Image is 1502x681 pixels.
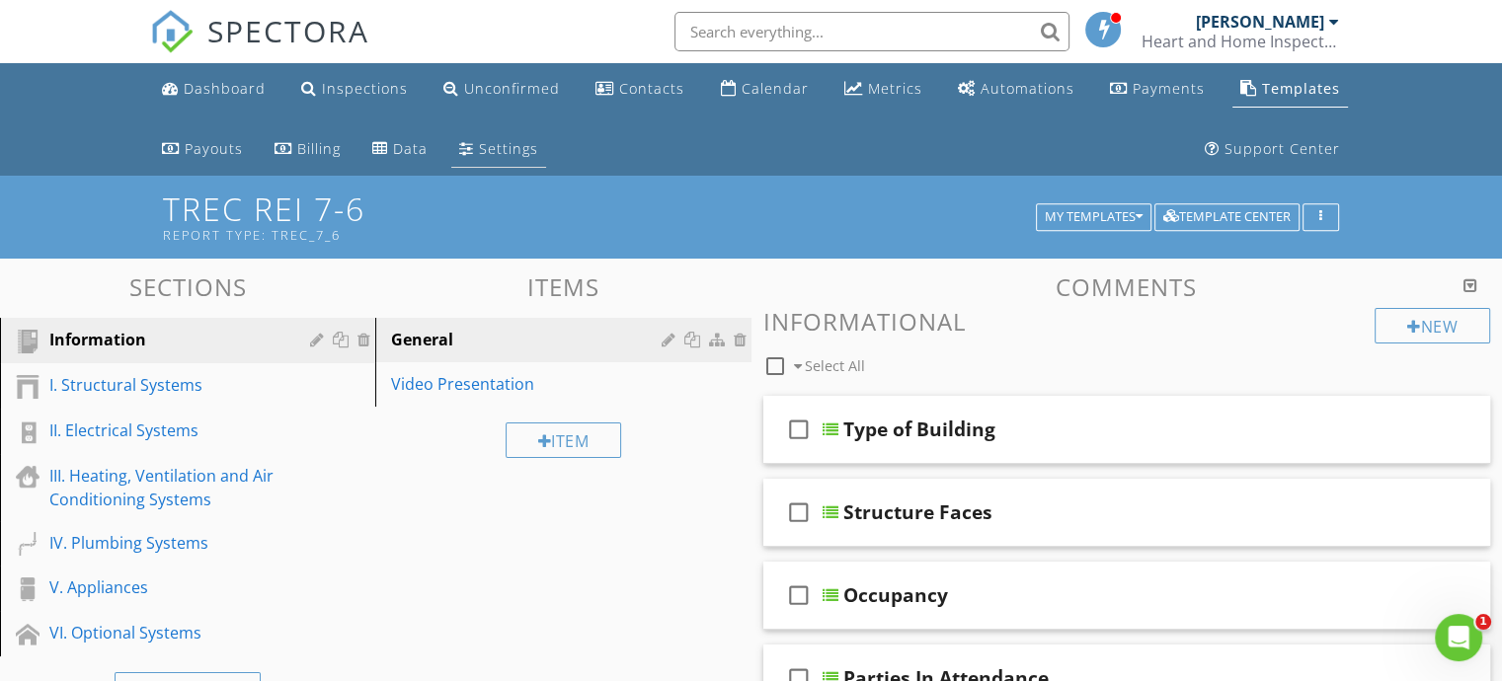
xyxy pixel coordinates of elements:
[1262,79,1340,98] div: Templates
[49,464,281,511] div: III. Heating, Ventilation and Air Conditioning Systems
[1375,308,1490,343] div: New
[712,71,816,108] a: Calendar
[783,571,815,619] i: check_box_outline_blank
[1045,210,1143,224] div: My Templates
[391,328,667,351] div: General
[267,131,349,168] a: Billing
[763,273,1491,300] h3: Comments
[674,12,1069,51] input: Search everything...
[184,79,266,98] div: Dashboard
[588,71,692,108] a: Contacts
[1435,614,1482,661] iframe: Intercom live chat
[836,71,930,108] a: Metrics
[207,10,369,51] span: SPECTORA
[49,531,281,555] div: IV. Plumbing Systems
[391,372,667,396] div: Video Presentation
[49,575,281,599] div: V. Appliances
[981,79,1074,98] div: Automations
[1154,206,1300,224] a: Template Center
[154,131,251,168] a: Payouts
[843,500,992,524] div: Structure Faces
[1163,210,1291,224] div: Template Center
[868,79,922,98] div: Metrics
[163,227,1043,243] div: Report Type: TREC_7_6
[185,139,243,158] div: Payouts
[1036,203,1151,231] button: My Templates
[1475,614,1491,630] span: 1
[783,406,815,453] i: check_box_outline_blank
[154,71,274,108] a: Dashboard
[619,79,684,98] div: Contacts
[479,139,538,158] div: Settings
[163,191,1339,242] h1: TREC REI 7-6
[375,273,751,300] h3: Items
[150,27,369,68] a: SPECTORA
[1154,203,1300,231] button: Template Center
[843,417,995,441] div: Type of Building
[783,489,815,536] i: check_box_outline_blank
[364,131,435,168] a: Data
[49,328,281,351] div: Information
[451,131,546,168] a: Settings
[1102,71,1213,108] a: Payments
[297,139,341,158] div: Billing
[435,71,568,108] a: Unconfirmed
[49,373,281,397] div: I. Structural Systems
[293,71,416,108] a: Inspections
[1225,139,1340,158] div: Support Center
[322,79,408,98] div: Inspections
[49,621,281,644] div: VI. Optional Systems
[1197,131,1348,168] a: Support Center
[464,79,560,98] div: Unconfirmed
[393,139,428,158] div: Data
[506,422,622,458] div: Item
[950,71,1082,108] a: Automations (Basic)
[843,583,948,607] div: Occupancy
[150,10,194,53] img: The Best Home Inspection Software - Spectora
[1142,32,1339,51] div: Heart and Home Inspections, LLC
[741,79,808,98] div: Calendar
[1133,79,1205,98] div: Payments
[805,356,865,375] span: Select All
[49,418,281,442] div: II. Electrical Systems
[1232,71,1348,108] a: Templates
[763,308,1491,335] h3: Informational
[1196,12,1324,32] div: [PERSON_NAME]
